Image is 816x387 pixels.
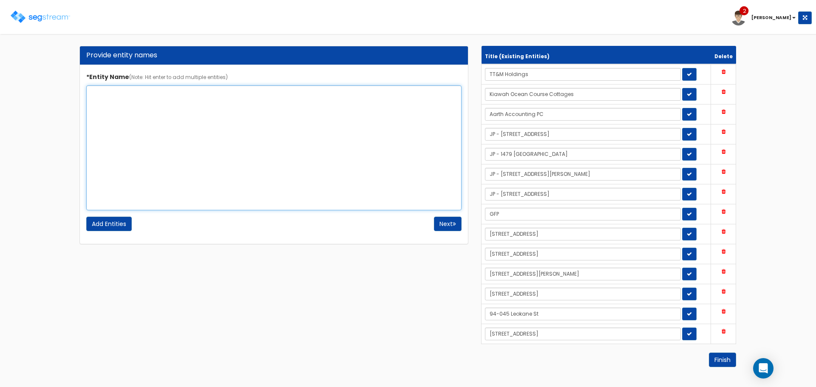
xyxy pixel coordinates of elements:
[11,11,70,23] img: logo.png
[485,53,550,60] small: Title (Existing Entities)
[434,217,462,231] button: Next
[709,353,736,367] button: Finish
[86,51,462,60] div: Provide entity names
[86,217,132,231] input: Add Entities
[753,358,773,379] div: Open Intercom Messenger
[743,7,746,15] span: 2
[751,14,791,21] b: [PERSON_NAME]
[731,11,746,25] img: avatar.png
[86,70,228,81] label: *Entity Name
[129,74,228,81] small: (Note: Hit enter to add multiple entities)
[714,53,733,60] small: Delete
